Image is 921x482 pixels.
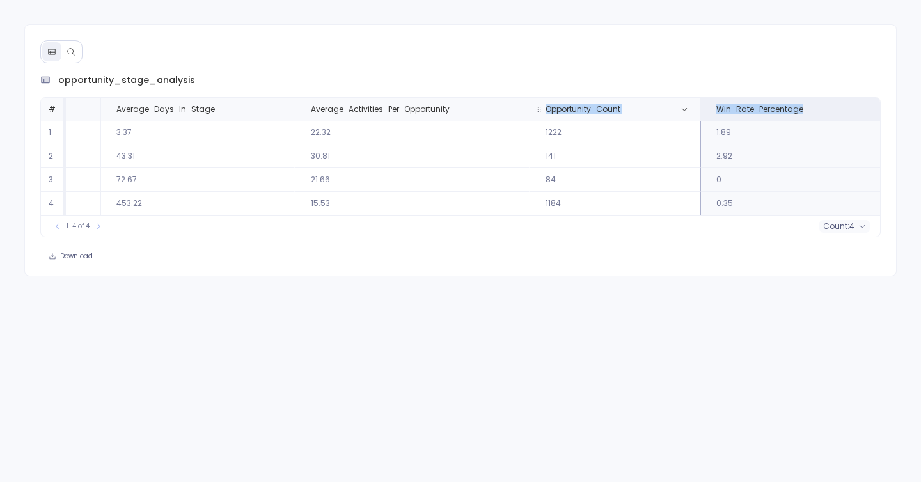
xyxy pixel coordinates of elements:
[100,168,295,192] td: 72.67
[41,121,66,144] td: 1
[100,192,295,215] td: 453.22
[41,192,66,215] td: 4
[700,168,883,192] td: 0
[49,104,56,114] span: #
[58,74,195,87] span: opportunity_stage_analysis
[819,220,870,233] button: count:4
[849,221,854,231] span: 4
[40,247,101,265] button: Download
[311,104,450,114] span: Average_Activities_Per_Opportunity
[116,104,215,114] span: Average_Days_In_Stage
[295,192,530,215] td: 15.53
[716,104,803,114] span: Win_Rate_Percentage
[530,144,700,168] td: 141
[295,121,530,144] td: 22.32
[546,104,620,114] span: Opportunity_Count
[700,121,883,144] td: 1.89
[295,144,530,168] td: 30.81
[67,221,90,231] span: 1-4 of 4
[530,168,700,192] td: 84
[100,121,295,144] td: 3.37
[823,221,849,231] span: count :
[700,192,883,215] td: 0.35
[530,121,700,144] td: 1222
[41,144,66,168] td: 2
[41,168,66,192] td: 3
[100,144,295,168] td: 43.31
[700,144,883,168] td: 2.92
[530,192,700,215] td: 1184
[60,252,93,261] span: Download
[295,168,530,192] td: 21.66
